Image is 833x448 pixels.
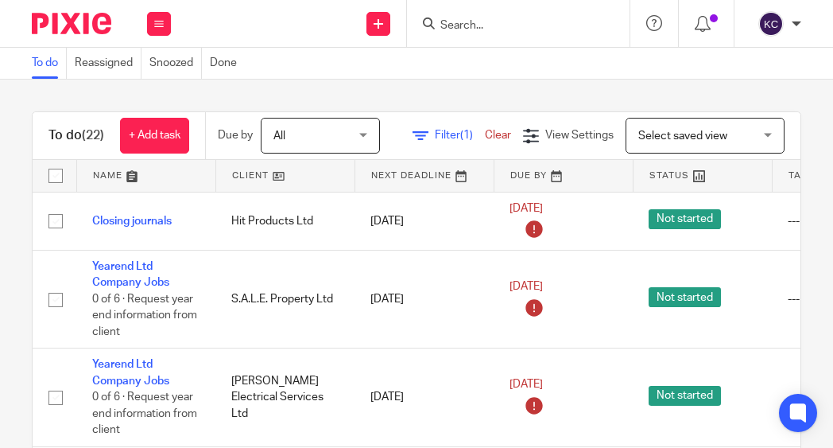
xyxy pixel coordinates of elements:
[509,203,543,214] span: [DATE]
[545,130,614,141] span: View Settings
[649,386,721,406] span: Not started
[215,251,355,349] td: S.A.L.E. Property Ltd
[48,127,104,144] h1: To do
[273,131,285,142] span: All
[435,130,485,141] span: Filter
[210,48,245,79] a: Done
[509,281,543,292] span: [DATE]
[215,192,355,251] td: Hit Products Ltd
[460,130,473,141] span: (1)
[355,349,494,446] td: [DATE]
[215,349,355,446] td: [PERSON_NAME] Electrical Services Ltd
[355,192,494,251] td: [DATE]
[92,294,197,337] span: 0 of 6 · Request year end information from client
[32,48,67,79] a: To do
[649,287,721,307] span: Not started
[92,261,169,288] a: Yearend Ltd Company Jobs
[638,131,727,142] span: Select saved view
[75,48,141,79] a: Reassigned
[485,130,511,141] a: Clear
[788,171,816,180] span: Tags
[649,209,721,229] span: Not started
[120,118,189,154] a: + Add task
[758,11,784,37] img: svg%3E
[355,251,494,349] td: [DATE]
[32,13,111,34] img: Pixie
[439,19,582,33] input: Search
[92,216,172,227] a: Closing journals
[92,359,169,386] a: Yearend Ltd Company Jobs
[509,380,543,391] span: [DATE]
[218,127,253,143] p: Due by
[82,129,104,142] span: (22)
[149,48,202,79] a: Snoozed
[92,392,197,435] span: 0 of 6 · Request year end information from client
